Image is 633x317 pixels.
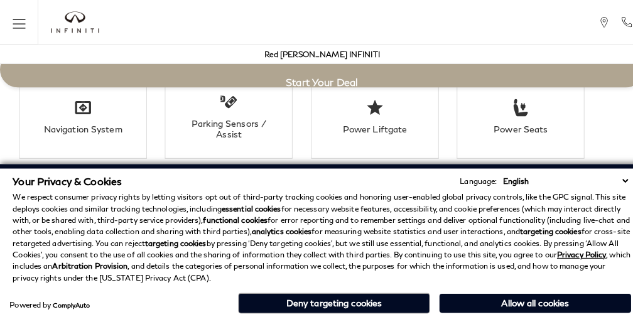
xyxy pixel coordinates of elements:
select: Language Select [491,172,620,184]
div: Powered by [9,296,89,304]
strong: analytics cookies [247,223,306,232]
div: Parking Sensors / Assist [181,116,269,137]
a: Red [PERSON_NAME] INFINITI [260,48,374,58]
a: infiniti [50,11,97,33]
strong: targeting cookies [511,223,571,232]
strong: Arbitration Provision [51,257,126,266]
button: Allow all cookies [432,289,620,308]
a: Privacy Policy [548,245,596,255]
div: Language: [452,175,489,182]
div: Navigation System [37,122,126,132]
img: INFINITI [50,11,97,33]
span: Your Privacy & Cookies [13,172,120,184]
a: ComplyAuto [52,296,89,304]
strong: functional cookies [200,212,263,221]
div: Power Liftgate [324,122,413,132]
span: Start Your Deal [281,75,352,87]
p: We respect consumer privacy rights by letting visitors opt out of third-party tracking cookies an... [13,188,620,279]
div: Power Seats [468,122,556,132]
button: Deny targeting cookies [234,288,423,308]
strong: targeting cookies [143,234,203,244]
strong: essential cookies [218,200,276,210]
